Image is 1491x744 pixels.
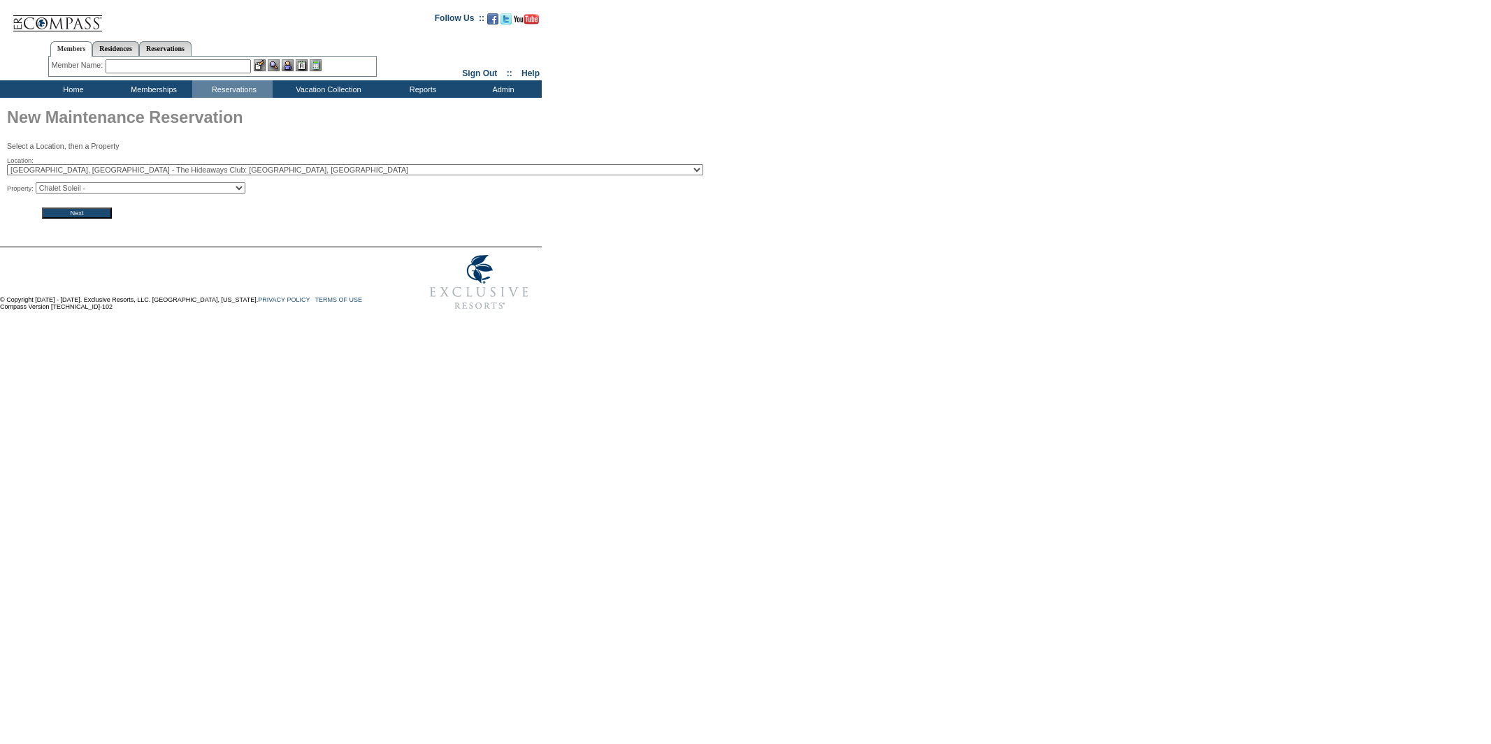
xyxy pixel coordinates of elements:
[52,59,106,71] div: Member Name:
[514,17,539,26] a: Subscribe to our YouTube Channel
[268,59,280,71] img: View
[461,80,542,98] td: Admin
[487,13,498,24] img: Become our fan on Facebook
[462,68,497,78] a: Sign Out
[296,59,308,71] img: Reservations
[7,184,34,193] span: Property:
[258,296,310,303] a: PRIVACY POLICY
[381,80,461,98] td: Reports
[310,59,322,71] img: b_calculator.gif
[7,142,542,150] p: Select a Location, then a Property
[31,80,112,98] td: Home
[273,80,381,98] td: Vacation Collection
[514,14,539,24] img: Subscribe to our YouTube Channel
[254,59,266,71] img: b_edit.gif
[282,59,294,71] img: Impersonate
[7,156,34,165] span: Location:
[92,41,139,56] a: Residences
[521,68,540,78] a: Help
[417,247,542,317] img: Exclusive Resorts
[112,80,192,98] td: Memberships
[315,296,363,303] a: TERMS OF USE
[7,105,542,134] h1: New Maintenance Reservation
[500,13,512,24] img: Follow us on Twitter
[507,68,512,78] span: ::
[12,3,103,32] img: Compass Home
[500,17,512,26] a: Follow us on Twitter
[139,41,192,56] a: Reservations
[42,207,112,219] input: Next
[487,17,498,26] a: Become our fan on Facebook
[435,12,484,29] td: Follow Us ::
[192,80,273,98] td: Reservations
[50,41,93,57] a: Members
